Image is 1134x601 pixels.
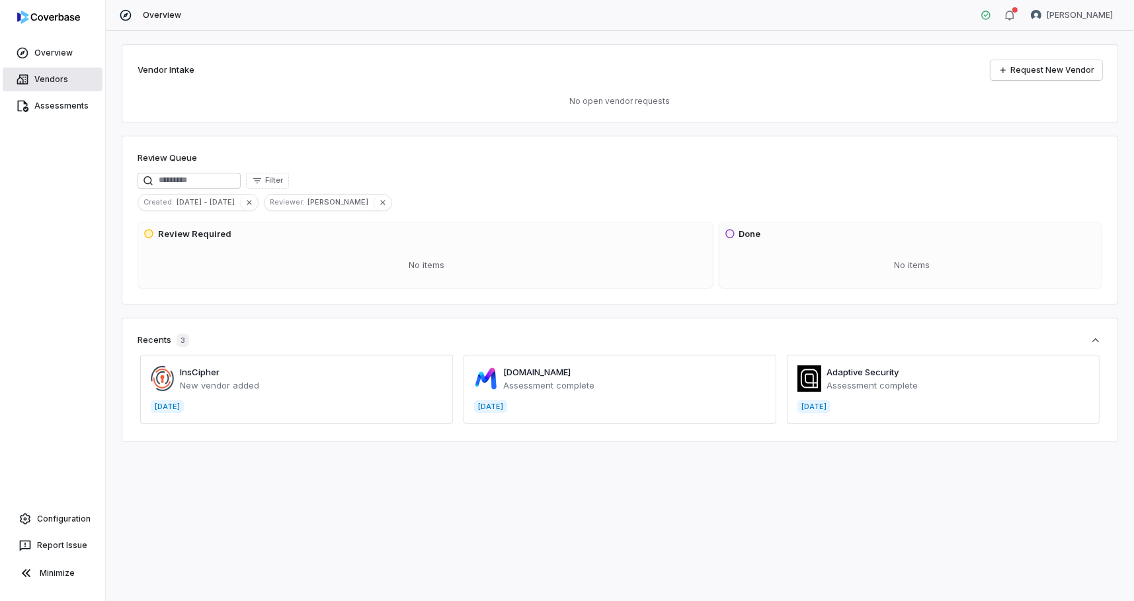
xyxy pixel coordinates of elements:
[138,196,177,208] span: Created :
[143,248,710,283] div: No items
[265,175,283,185] span: Filter
[138,96,1102,107] p: No open vendor requests
[180,367,220,377] a: InsCipher
[725,248,1099,283] div: No items
[34,101,89,111] span: Assessments
[5,533,100,557] button: Report Issue
[138,334,1102,347] button: Recents3
[177,196,240,208] span: [DATE] - [DATE]
[17,11,80,24] img: logo-D7KZi-bG.svg
[991,60,1102,80] a: Request New Vendor
[3,68,102,91] a: Vendors
[138,64,194,77] h2: Vendor Intake
[5,507,100,531] a: Configuration
[307,196,374,208] span: [PERSON_NAME]
[1023,5,1121,25] button: Shaun Angley avatar[PERSON_NAME]
[138,334,189,347] div: Recents
[3,94,102,118] a: Assessments
[34,74,68,85] span: Vendors
[739,228,761,241] h3: Done
[177,334,189,347] span: 3
[40,568,75,578] span: Minimize
[37,540,87,551] span: Report Issue
[158,228,231,241] h3: Review Required
[1031,10,1041,21] img: Shaun Angley avatar
[246,173,289,189] button: Filter
[5,560,100,586] button: Minimize
[1047,10,1113,21] span: [PERSON_NAME]
[138,152,197,165] h1: Review Queue
[143,10,181,21] span: Overview
[37,514,91,524] span: Configuration
[264,196,307,208] span: Reviewer :
[3,41,102,65] a: Overview
[34,48,73,58] span: Overview
[503,367,571,377] a: [DOMAIN_NAME]
[827,367,899,377] a: Adaptive Security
